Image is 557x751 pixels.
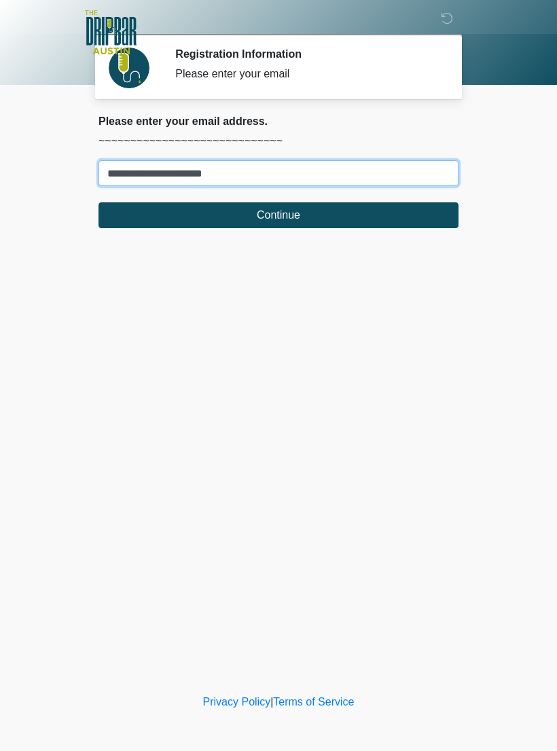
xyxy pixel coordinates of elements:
[175,66,438,82] div: Please enter your email
[270,696,273,708] a: |
[203,696,271,708] a: Privacy Policy
[109,48,149,88] img: Agent Avatar
[98,133,459,149] p: ~~~~~~~~~~~~~~~~~~~~~~~~~~~~~
[273,696,354,708] a: Terms of Service
[98,202,459,228] button: Continue
[98,115,459,128] h2: Please enter your email address.
[85,10,137,54] img: The DRIPBaR - Austin The Domain Logo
